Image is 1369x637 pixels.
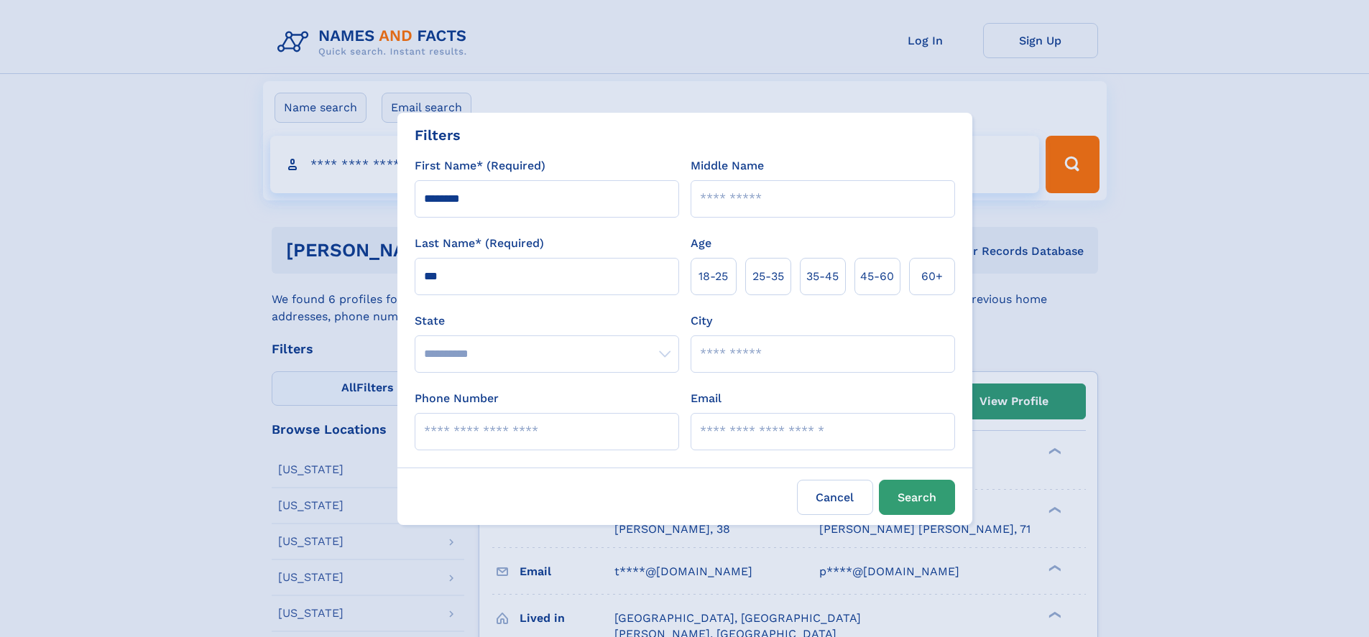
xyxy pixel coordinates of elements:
label: Email [691,390,722,407]
label: First Name* (Required) [415,157,545,175]
label: Cancel [797,480,873,515]
span: 25‑35 [752,268,784,285]
label: Middle Name [691,157,764,175]
label: Age [691,235,711,252]
label: Phone Number [415,390,499,407]
span: 18‑25 [699,268,728,285]
span: 60+ [921,268,943,285]
span: 45‑60 [860,268,894,285]
button: Search [879,480,955,515]
label: City [691,312,712,330]
div: Filters [415,124,461,146]
span: 35‑45 [806,268,839,285]
label: State [415,312,679,330]
label: Last Name* (Required) [415,235,544,252]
